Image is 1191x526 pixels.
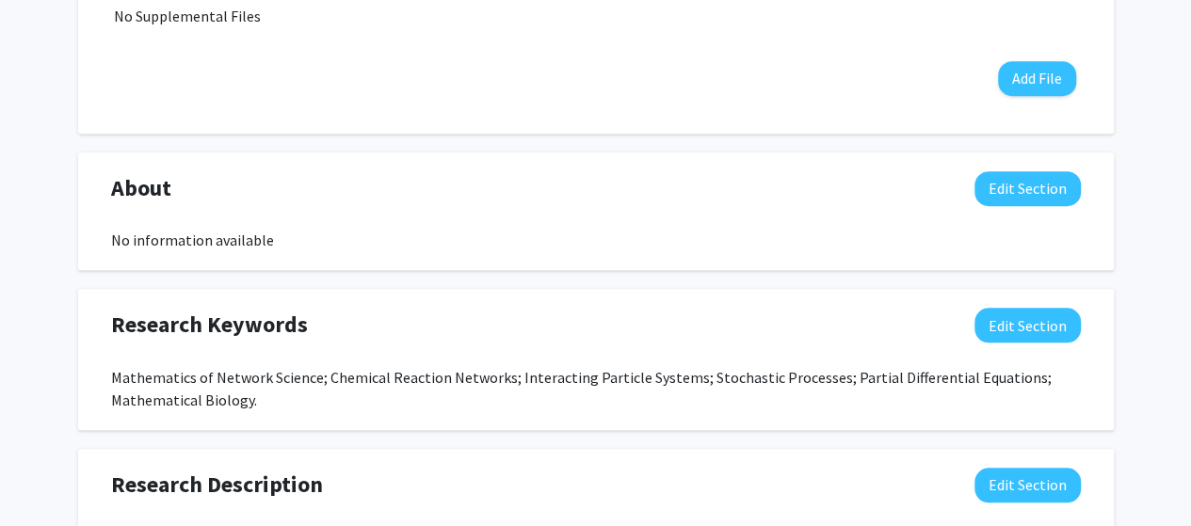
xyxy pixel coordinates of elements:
div: No information available [111,229,1081,251]
button: Edit Research Description [974,468,1081,502]
span: About [111,171,171,205]
button: Edit About [974,171,1081,206]
button: Add File [998,61,1076,96]
span: Research Keywords [111,308,308,342]
button: Edit Research Keywords [974,308,1081,343]
span: Research Description [111,468,323,502]
iframe: Chat [14,441,80,512]
div: Mathematics of Network Science; Chemical Reaction Networks; Interacting Particle Systems; Stochas... [111,366,1081,411]
div: No Supplemental Files [114,5,1078,27]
